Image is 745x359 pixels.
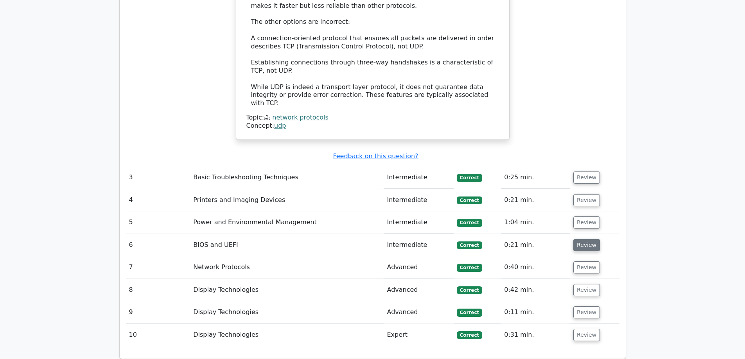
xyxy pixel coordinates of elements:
td: 0:42 min. [501,279,570,301]
td: Power and Environmental Management [190,211,384,234]
div: Concept: [246,122,499,130]
td: 5 [126,211,190,234]
td: Intermediate [384,234,453,256]
span: Correct [457,241,482,249]
span: Correct [457,286,482,294]
td: 0:25 min. [501,166,570,189]
button: Review [573,216,600,229]
td: Advanced [384,256,453,279]
td: 0:21 min. [501,234,570,256]
td: 7 [126,256,190,279]
span: Correct [457,196,482,204]
td: BIOS and UEFI [190,234,384,256]
td: 6 [126,234,190,256]
button: Review [573,329,600,341]
a: network protocols [272,114,329,121]
a: Feedback on this question? [333,152,418,160]
button: Review [573,194,600,206]
span: Correct [457,264,482,271]
button: Review [573,284,600,296]
td: Display Technologies [190,301,384,323]
td: 10 [126,324,190,346]
td: 0:31 min. [501,324,570,346]
button: Review [573,239,600,251]
a: udp [274,122,286,129]
div: Topic: [246,114,499,122]
td: Intermediate [384,211,453,234]
td: Advanced [384,279,453,301]
button: Review [573,171,600,184]
td: 0:40 min. [501,256,570,279]
td: Intermediate [384,189,453,211]
button: Review [573,261,600,273]
td: 3 [126,166,190,189]
td: Intermediate [384,166,453,189]
span: Correct [457,331,482,339]
td: 0:21 min. [501,189,570,211]
td: Display Technologies [190,324,384,346]
td: 1:04 min. [501,211,570,234]
td: Advanced [384,301,453,323]
span: Correct [457,309,482,316]
td: Printers and Imaging Devices [190,189,384,211]
button: Review [573,306,600,318]
td: 9 [126,301,190,323]
td: Basic Troubleshooting Techniques [190,166,384,189]
td: 0:11 min. [501,301,570,323]
td: 8 [126,279,190,301]
span: Correct [457,174,482,182]
td: Expert [384,324,453,346]
span: Correct [457,219,482,227]
td: 4 [126,189,190,211]
td: Network Protocols [190,256,384,279]
td: Display Technologies [190,279,384,301]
